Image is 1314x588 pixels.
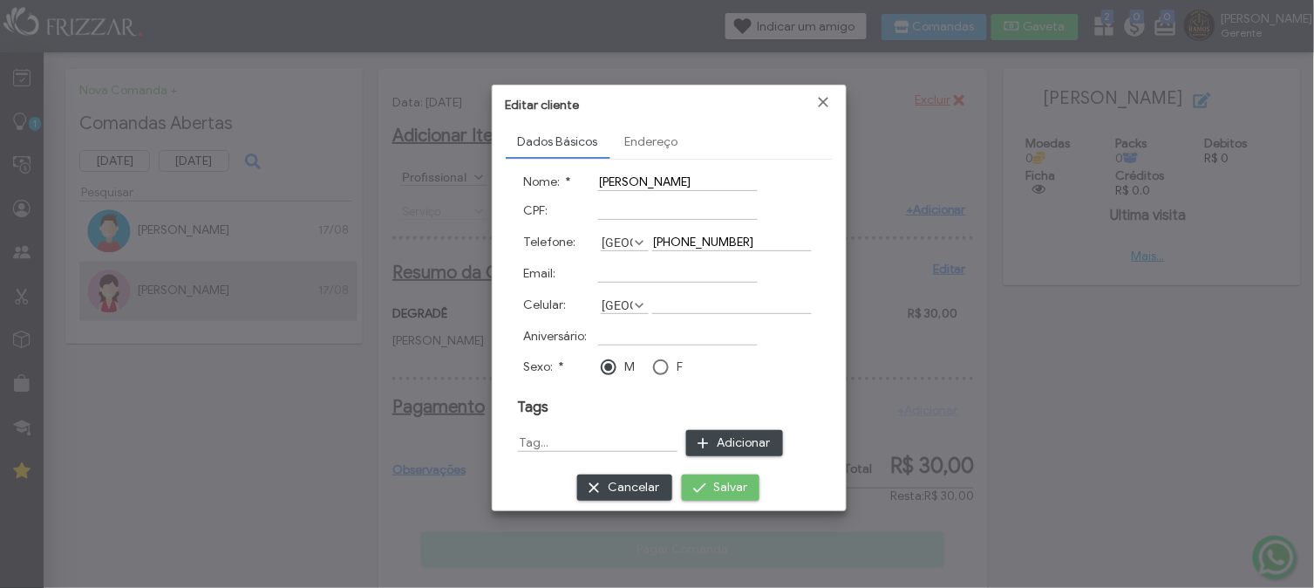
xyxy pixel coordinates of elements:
label: Email: [524,266,556,281]
label: Aniversário: [524,329,588,344]
span: Adicionar [718,430,771,456]
label: F [677,359,684,374]
button: Adicionar [686,430,783,456]
input: Tag... [518,434,677,452]
a: Endereço [612,127,690,157]
label: M [625,359,636,374]
label: [GEOGRAPHIC_DATA] [601,297,633,313]
span: Editar cliente [506,98,580,113]
a: Fechar [815,93,833,111]
label: Nome: [524,174,572,189]
label: CPF: [524,203,548,218]
label: Telefone: [524,235,576,250]
span: Cancelar [609,475,660,501]
label: Celular: [524,297,567,312]
label: [GEOGRAPHIC_DATA] [601,234,633,250]
h3: Tags [518,398,820,416]
label: Sexo: [524,359,565,374]
a: Dados Básicos [506,127,610,157]
button: Cancelar [577,475,672,501]
span: Salvar [713,475,747,501]
button: Salvar [682,475,759,501]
